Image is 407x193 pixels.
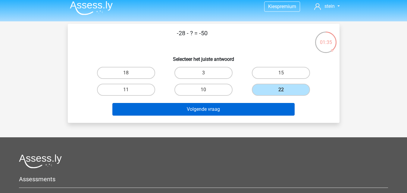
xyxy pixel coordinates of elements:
span: premium [277,4,296,9]
h5: Assessments [19,176,388,183]
label: 3 [174,67,233,79]
img: Assessly logo [19,154,62,168]
p: -28 - ? = -50 [77,29,307,47]
div: 01:35 [315,31,337,46]
span: Kies [268,4,277,9]
a: stein [312,3,342,10]
img: Assessly [70,1,113,15]
button: Volgende vraag [112,103,295,116]
label: 15 [252,67,310,79]
label: 11 [97,84,155,96]
label: 10 [174,84,233,96]
span: stein [324,3,335,9]
h6: Selecteer het juiste antwoord [77,51,330,62]
label: 22 [252,84,310,96]
label: 18 [97,67,155,79]
a: Kiespremium [265,2,300,11]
